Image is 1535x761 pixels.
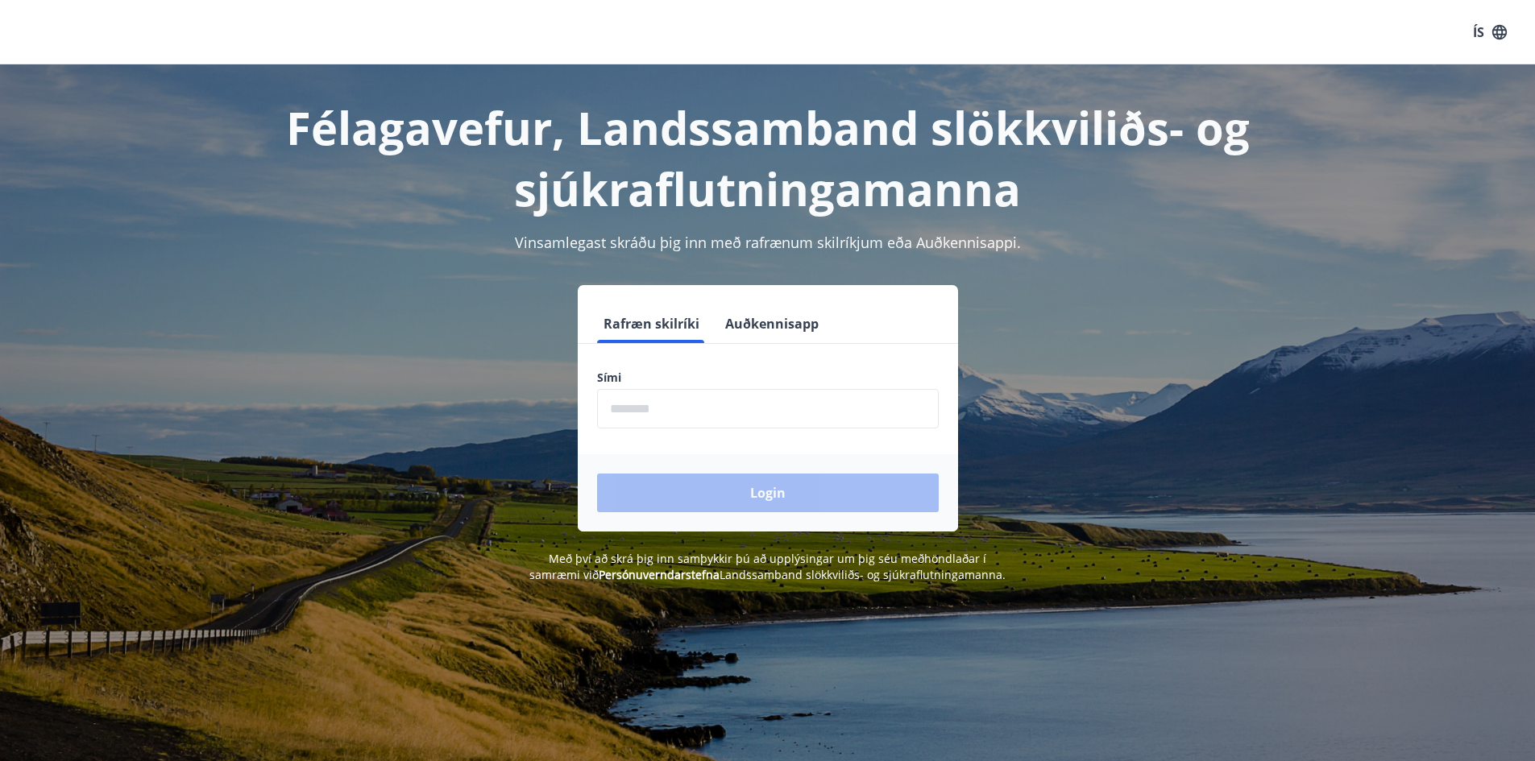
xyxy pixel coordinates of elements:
[1464,18,1516,47] button: ÍS
[599,567,720,582] a: Persónuverndarstefna
[719,304,825,343] button: Auðkennisapp
[207,97,1329,219] h1: Félagavefur, Landssamband slökkviliðs- og sjúkraflutningamanna
[597,304,706,343] button: Rafræn skilríki
[515,233,1021,252] span: Vinsamlegast skráðu þig inn með rafrænum skilríkjum eða Auðkennisappi.
[597,370,939,386] label: Sími
[529,551,1006,582] span: Með því að skrá þig inn samþykkir þú að upplýsingar um þig séu meðhöndlaðar í samræmi við Landssa...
